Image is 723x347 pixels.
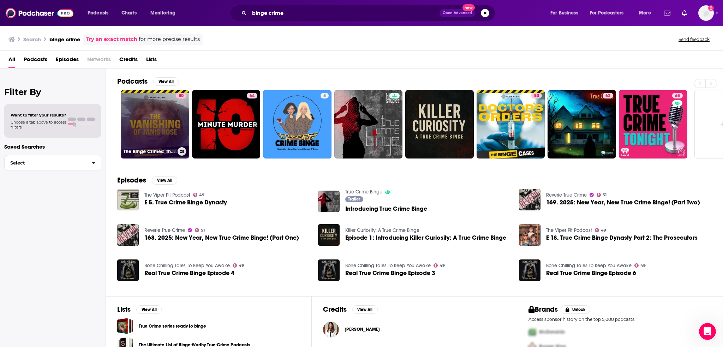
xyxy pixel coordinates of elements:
[124,149,175,155] h3: The Binge Crimes: The Vanishing of [PERSON_NAME]
[144,263,230,269] a: Bone Chilling Tales To Keep You Awake
[519,259,540,281] img: Real True Crime Binge Episode 6
[201,229,205,232] span: 51
[601,229,606,232] span: 49
[117,189,139,210] img: E 5. True Crime Binge Dynasty
[117,77,148,86] h2: Podcasts
[176,93,186,98] a: 80
[519,189,540,210] a: 169. 2025: New Year, New True Crime Binge! (Part Two)
[548,90,616,158] a: 63
[199,193,204,197] span: 49
[318,259,340,281] a: Real True Crime Binge Episode 3
[56,54,79,68] a: Episodes
[145,7,185,19] button: open menu
[634,7,660,19] button: open menu
[348,197,360,201] span: Trailer
[318,224,340,246] img: Episode 1: Introducing Killer Curiosity: A True Crime Binge
[603,193,607,197] span: 51
[528,317,711,322] p: Access sponsor history on the top 5,000 podcasts.
[546,199,700,205] a: 169. 2025: New Year, New True Crime Binge! (Part Two)
[247,93,257,98] a: 64
[117,305,131,314] h2: Lists
[144,199,227,205] a: E 5. True Crime Binge Dynasty
[117,77,179,86] a: PodcastsView All
[121,90,189,158] a: 80The Binge Crimes: The Vanishing of [PERSON_NAME]
[545,7,587,19] button: open menu
[153,77,179,86] button: View All
[263,90,331,158] a: 5
[136,305,162,314] button: View All
[179,92,184,100] span: 80
[477,90,545,158] a: 83
[24,54,47,68] a: Podcasts
[4,143,101,150] p: Saved Searches
[195,228,205,232] a: 51
[117,259,139,281] img: Real True Crime Binge Episode 4
[144,270,234,276] span: Real True Crime Binge Episode 4
[321,93,329,98] a: 5
[672,93,683,98] a: 65
[590,8,624,18] span: For Podcasters
[345,270,435,276] span: Real True Crime Binge Episode 3
[440,264,445,267] span: 49
[87,54,111,68] span: Networks
[5,161,86,165] span: Select
[345,327,380,332] a: Reshma Ramaiah
[546,235,698,241] a: E 18. True Crime Binge Dynasty Part 2: The Prosecutors
[661,7,673,19] a: Show notifications dropdown
[546,263,632,269] a: Bone Chilling Tales To Keep You Awake
[699,323,716,340] iframe: Intercom live chat
[546,192,587,198] a: Reverie True Crime
[250,92,255,100] span: 64
[117,176,146,185] h2: Episodes
[345,235,506,241] span: Episode 1: Introducing Killer Curiosity: A True Crime Binge
[8,54,15,68] span: All
[528,305,558,314] h2: Brands
[640,264,646,267] span: 49
[237,5,502,21] div: Search podcasts, credits, & more...
[526,325,539,339] img: First Pro Logo
[11,113,66,118] span: Want to filter your results?
[345,206,427,212] span: Introducing True Crime Binge
[233,263,244,268] a: 49
[139,322,206,330] a: True Crime series ready to binge
[318,191,340,212] a: Introducing True Crime Binge
[352,305,378,314] button: View All
[4,87,101,97] h2: Filter By
[117,224,139,246] img: 168. 2025: New Year, New True Crime Binge! (Part One)
[249,7,440,19] input: Search podcasts, credits, & more...
[49,36,80,43] h3: binge crime
[595,228,607,232] a: 49
[698,5,714,21] button: Show profile menu
[675,92,680,100] span: 65
[345,263,431,269] a: Bone Chilling Tales To Keep You Awake
[434,263,445,268] a: 49
[698,5,714,21] span: Logged in as tmathaidavis
[117,7,141,19] a: Charts
[550,8,578,18] span: For Business
[531,93,542,98] a: 83
[117,176,177,185] a: EpisodesView All
[83,7,118,19] button: open menu
[4,155,101,171] button: Select
[119,54,138,68] a: Credits
[86,35,137,43] a: Try an exact match
[634,263,646,268] a: 49
[117,305,162,314] a: ListsView All
[139,35,200,43] span: for more precise results
[534,92,539,100] span: 83
[117,318,133,334] a: True Crime series ready to binge
[639,8,651,18] span: More
[121,8,137,18] span: Charts
[519,224,540,246] img: E 18. True Crime Binge Dynasty Part 2: The Prosecutors
[23,36,41,43] h3: Search
[462,4,475,11] span: New
[679,7,690,19] a: Show notifications dropdown
[345,189,382,195] a: True Crime Binge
